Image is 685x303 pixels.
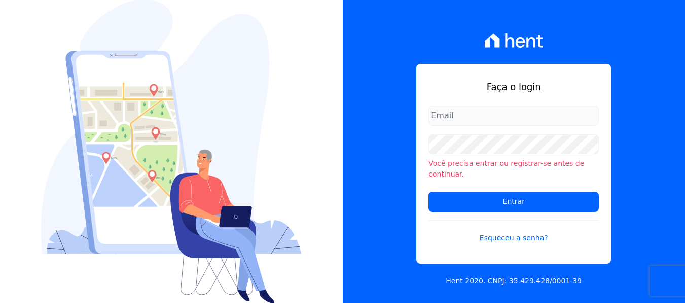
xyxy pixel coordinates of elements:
input: Email [428,106,599,126]
input: Entrar [428,192,599,212]
h1: Faça o login [428,80,599,94]
a: Esqueceu a senha? [428,220,599,243]
li: Você precisa entrar ou registrar-se antes de continuar. [428,158,599,180]
p: Hent 2020. CNPJ: 35.429.428/0001-39 [446,276,582,286]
